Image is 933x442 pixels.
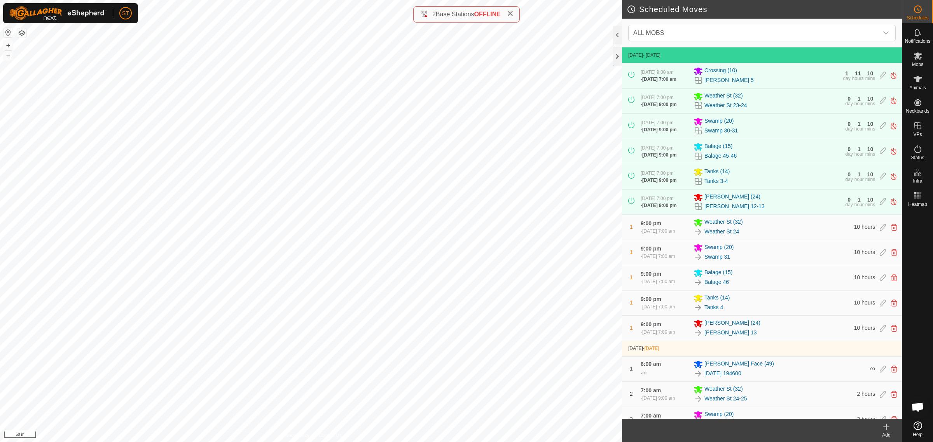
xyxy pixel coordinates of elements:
div: day [843,76,850,81]
span: Balage (15) [704,268,732,278]
div: - [641,228,675,235]
span: [DATE] 9:00 pm [642,177,676,183]
a: Tanks 3-4 [704,177,728,185]
img: Turn off schedule move [890,172,897,181]
a: Swamp 30-31 [704,127,738,135]
span: 1 [630,249,633,255]
div: - [641,101,676,108]
span: [PERSON_NAME] (24) [704,193,760,202]
span: VPs [913,132,922,137]
a: Help [902,418,933,440]
a: Contact Us [319,432,342,439]
span: Neckbands [906,109,929,113]
div: 10 [867,71,874,76]
span: - [DATE] [643,52,660,58]
span: Tanks (14) [704,294,730,303]
button: – [3,51,13,60]
button: + [3,41,13,50]
a: Balage 46 [704,278,729,286]
div: 10 [867,197,874,202]
span: 1 [630,365,633,372]
span: Swamp (20) [704,410,734,419]
div: 0 [847,96,851,101]
div: mins [865,177,875,182]
div: 1 [845,71,848,76]
div: mins [865,76,875,81]
span: 1 [630,299,633,306]
span: Help [913,432,923,437]
span: [DATE] [628,52,643,58]
img: To [694,278,703,287]
span: Weather St (32) [704,92,743,101]
span: Infra [913,179,922,183]
span: 2 [630,416,633,422]
div: Add [871,432,902,439]
span: Crossing (10) [704,66,737,76]
span: 2 hours [857,391,875,397]
span: Schedules [907,16,928,20]
a: [PERSON_NAME] 13 [704,329,757,337]
span: 10 hours [854,325,875,331]
div: dropdown trigger [878,25,894,41]
img: Turn off schedule move [890,97,897,105]
span: Notifications [905,39,930,44]
span: [DATE] 9:00 am [641,70,673,75]
span: OFFLINE [474,11,501,17]
img: Turn off schedule move [890,147,897,155]
div: 0 [847,172,851,177]
div: day [845,177,853,182]
span: [DATE] 7:00 pm [641,120,673,125]
span: [DATE] 7:00 am [642,304,675,310]
div: - [641,76,676,83]
div: hour [854,202,864,207]
img: To [694,328,703,338]
div: day [845,127,853,131]
span: 10 hours [854,299,875,306]
span: [DATE] 7:00 pm [641,95,673,100]
div: day [845,152,853,157]
span: [DATE] 9:00 am [642,395,675,401]
span: 10 hours [854,274,875,280]
span: 6:00 am [641,361,661,367]
span: [DATE] 7:00 pm [641,196,673,201]
button: Map Layers [17,28,26,38]
span: Status [911,155,924,160]
a: Balage 45-46 [704,152,737,160]
div: 0 [847,146,851,152]
div: 1 [858,96,861,101]
div: - [641,126,676,133]
span: Balage (15) [704,142,732,151]
span: Heatmap [908,202,927,207]
a: [PERSON_NAME] 5 [704,76,754,84]
span: Animals [909,85,926,90]
span: 1 [630,325,633,331]
span: ALL MOBS [630,25,878,41]
span: - [643,346,659,351]
span: [DATE] 7:00 am [642,77,676,82]
div: hour [854,177,864,182]
div: 1 [858,146,861,152]
div: mins [865,152,875,157]
span: 1 [630,224,633,230]
img: To [694,394,703,404]
div: - [641,151,676,158]
span: 9:00 pm [641,220,661,226]
div: Open chat [906,395,930,419]
span: 9:00 pm [641,245,661,252]
span: 7:00 am [641,387,661,393]
img: To [694,252,703,262]
a: Weather St 24-25 [704,395,747,403]
span: 2 hours [857,416,875,422]
div: hour [854,152,864,157]
span: [DATE] 7:00 am [642,254,675,259]
div: - [641,177,676,184]
span: [DATE] 7:00 pm [641,145,673,151]
span: Tanks (14) [704,167,730,177]
div: 10 [867,96,874,101]
span: 9:00 pm [641,321,661,327]
span: Weather St (32) [704,385,743,394]
a: Tanks 4 [704,303,723,311]
span: 9:00 pm [641,296,661,302]
a: [PERSON_NAME] 12-13 [704,202,765,211]
div: - [641,395,675,402]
